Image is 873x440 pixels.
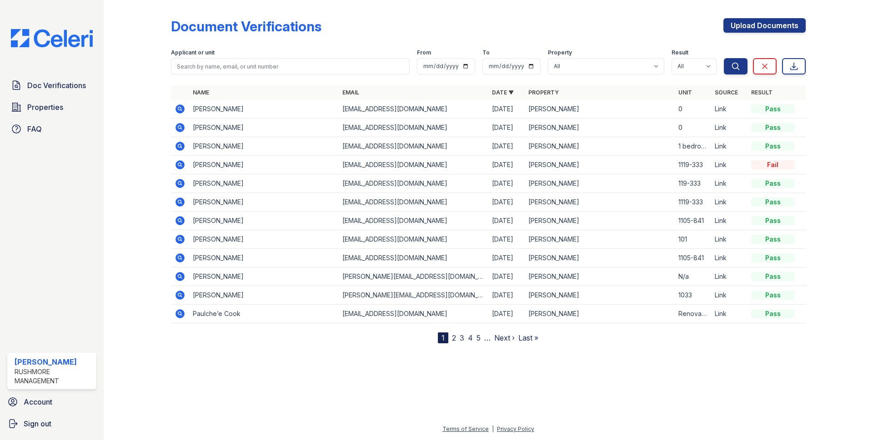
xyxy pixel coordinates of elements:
[711,286,748,305] td: Link
[525,286,674,305] td: [PERSON_NAME]
[488,230,525,249] td: [DATE]
[189,156,339,174] td: [PERSON_NAME]
[723,18,806,33] a: Upload Documents
[339,100,488,119] td: [EMAIL_ADDRESS][DOMAIN_NAME]
[711,212,748,230] td: Link
[189,267,339,286] td: [PERSON_NAME]
[339,156,488,174] td: [EMAIL_ADDRESS][DOMAIN_NAME]
[438,332,448,343] div: 1
[27,124,42,134] span: FAQ
[518,333,538,342] a: Last »
[189,100,339,119] td: [PERSON_NAME]
[339,212,488,230] td: [EMAIL_ADDRESS][DOMAIN_NAME]
[27,102,63,113] span: Properties
[15,356,93,367] div: [PERSON_NAME]
[751,216,795,225] div: Pass
[525,267,674,286] td: [PERSON_NAME]
[711,267,748,286] td: Link
[675,156,711,174] td: 1119-333
[711,156,748,174] td: Link
[452,333,456,342] a: 2
[4,415,100,433] a: Sign out
[672,49,688,56] label: Result
[488,100,525,119] td: [DATE]
[525,137,674,156] td: [PERSON_NAME]
[488,156,525,174] td: [DATE]
[751,160,795,169] div: Fail
[675,286,711,305] td: 1033
[751,253,795,262] div: Pass
[711,230,748,249] td: Link
[189,230,339,249] td: [PERSON_NAME]
[4,393,100,411] a: Account
[339,249,488,267] td: [EMAIL_ADDRESS][DOMAIN_NAME]
[675,193,711,212] td: 1119-333
[7,120,96,138] a: FAQ
[492,89,514,96] a: Date ▼
[711,100,748,119] td: Link
[488,267,525,286] td: [DATE]
[7,98,96,116] a: Properties
[675,212,711,230] td: 1105-841
[715,89,738,96] a: Source
[492,425,494,432] div: |
[494,333,515,342] a: Next ›
[189,119,339,137] td: [PERSON_NAME]
[711,305,748,323] td: Link
[339,305,488,323] td: [EMAIL_ADDRESS][DOMAIN_NAME]
[339,174,488,193] td: [EMAIL_ADDRESS][DOMAIN_NAME]
[711,137,748,156] td: Link
[24,396,52,407] span: Account
[189,212,339,230] td: [PERSON_NAME]
[751,272,795,281] div: Pass
[460,333,464,342] a: 3
[711,193,748,212] td: Link
[751,235,795,244] div: Pass
[711,249,748,267] td: Link
[24,418,51,429] span: Sign out
[482,49,490,56] label: To
[339,286,488,305] td: [PERSON_NAME][EMAIL_ADDRESS][DOMAIN_NAME]
[189,305,339,323] td: Paulche’e Cook
[675,249,711,267] td: 1105-841
[751,179,795,188] div: Pass
[525,119,674,137] td: [PERSON_NAME]
[751,104,795,114] div: Pass
[189,174,339,193] td: [PERSON_NAME]
[488,119,525,137] td: [DATE]
[488,193,525,212] td: [DATE]
[675,137,711,156] td: 1 bedroom
[675,119,711,137] td: 0
[342,89,359,96] a: Email
[751,123,795,132] div: Pass
[525,193,674,212] td: [PERSON_NAME]
[339,267,488,286] td: [PERSON_NAME][EMAIL_ADDRESS][DOMAIN_NAME]
[4,29,100,47] img: CE_Logo_Blue-a8612792a0a2168367f1c8372b55b34899dd931a85d93a1a3d3e32e68fde9ad4.png
[442,425,489,432] a: Terms of Service
[339,137,488,156] td: [EMAIL_ADDRESS][DOMAIN_NAME]
[751,89,773,96] a: Result
[525,230,674,249] td: [PERSON_NAME]
[525,156,674,174] td: [PERSON_NAME]
[525,100,674,119] td: [PERSON_NAME]
[171,49,215,56] label: Applicant or unit
[15,367,93,386] div: Rushmore Management
[711,174,748,193] td: Link
[488,286,525,305] td: [DATE]
[525,249,674,267] td: [PERSON_NAME]
[193,89,209,96] a: Name
[488,305,525,323] td: [DATE]
[27,80,86,91] span: Doc Verifications
[525,305,674,323] td: [PERSON_NAME]
[678,89,692,96] a: Unit
[525,174,674,193] td: [PERSON_NAME]
[751,198,795,207] div: Pass
[339,230,488,249] td: [EMAIL_ADDRESS][DOMAIN_NAME]
[675,230,711,249] td: 101
[525,212,674,230] td: [PERSON_NAME]
[751,309,795,318] div: Pass
[189,193,339,212] td: [PERSON_NAME]
[189,286,339,305] td: [PERSON_NAME]
[488,212,525,230] td: [DATE]
[171,18,321,35] div: Document Verifications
